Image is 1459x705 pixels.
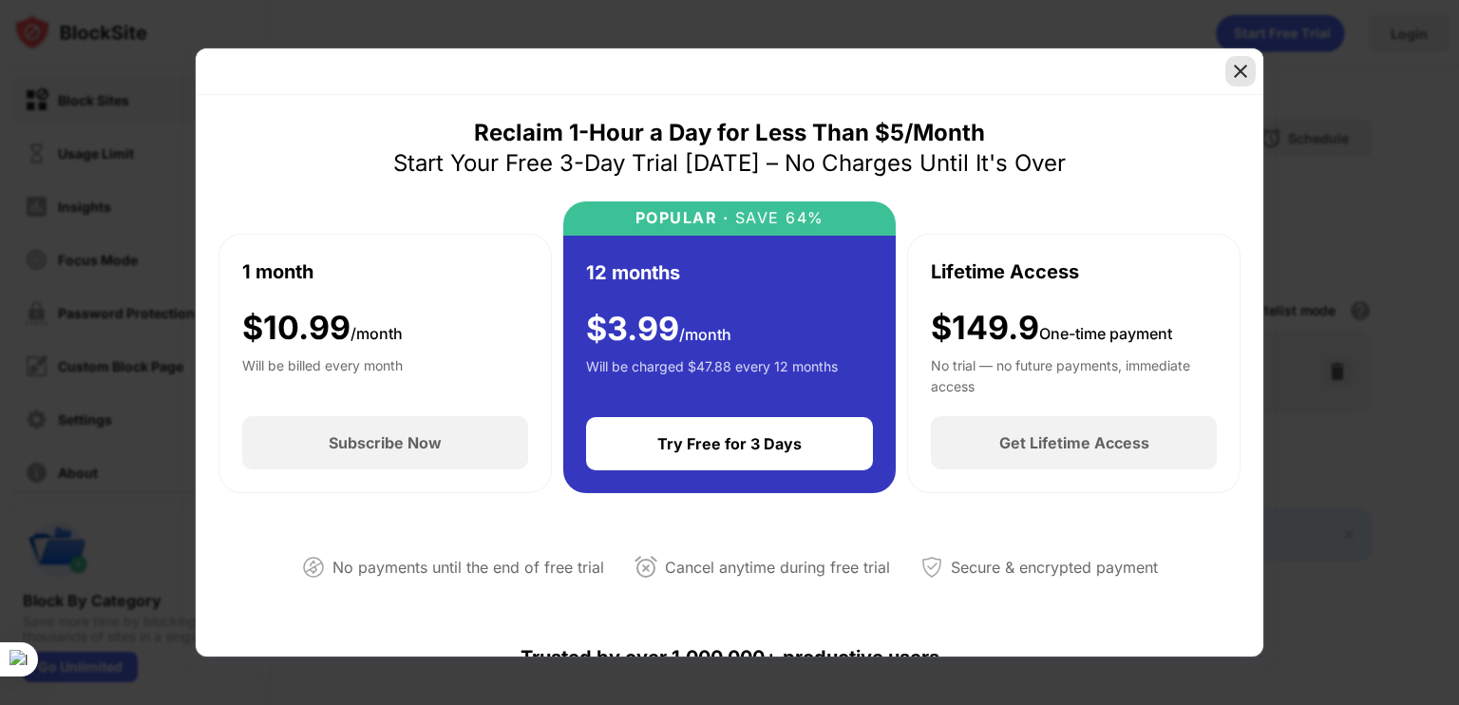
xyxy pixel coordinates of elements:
[931,309,1172,348] div: $149.9
[474,118,985,148] div: Reclaim 1-Hour a Day for Less Than $5/Month
[951,554,1158,581] div: Secure & encrypted payment
[635,556,657,579] img: cancel-anytime
[920,556,943,579] img: secured-payment
[302,556,325,579] img: not-paying
[351,324,403,343] span: /month
[586,356,838,394] div: Will be charged $47.88 every 12 months
[729,209,824,227] div: SAVE 64%
[218,612,1241,703] div: Trusted by over 1,000,000+ productive users
[679,325,731,344] span: /month
[242,309,403,348] div: $ 10.99
[931,355,1217,393] div: No trial — no future payments, immediate access
[999,433,1149,452] div: Get Lifetime Access
[393,148,1066,179] div: Start Your Free 3-Day Trial [DATE] – No Charges Until It's Over
[332,554,604,581] div: No payments until the end of free trial
[635,209,729,227] div: POPULAR ·
[586,258,680,287] div: 12 months
[242,355,403,393] div: Will be billed every month
[586,310,731,349] div: $ 3.99
[665,554,890,581] div: Cancel anytime during free trial
[931,257,1079,286] div: Lifetime Access
[329,433,442,452] div: Subscribe Now
[1039,324,1172,343] span: One-time payment
[242,257,313,286] div: 1 month
[657,434,802,453] div: Try Free for 3 Days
